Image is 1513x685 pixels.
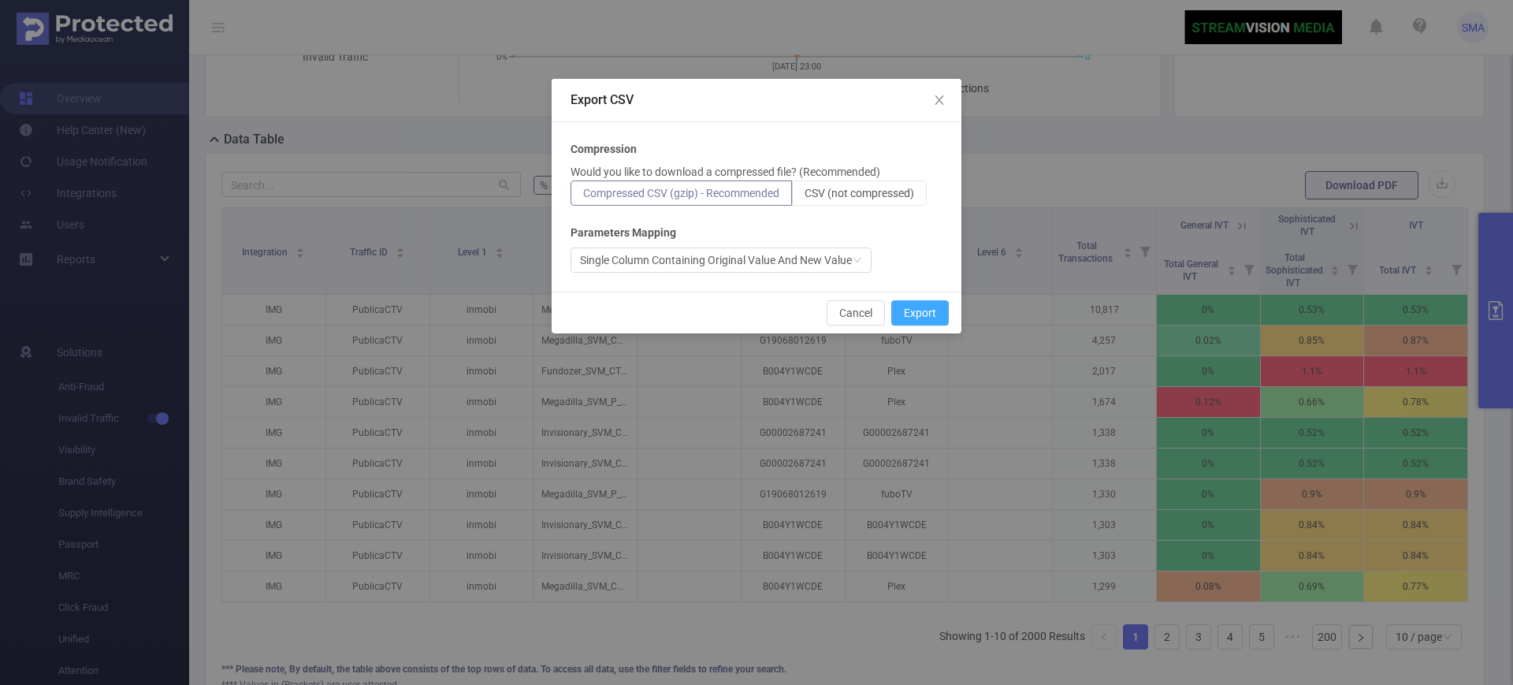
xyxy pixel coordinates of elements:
i: icon: close [933,94,946,106]
button: Export [891,300,949,326]
div: Export CSV [571,91,942,109]
i: icon: down [853,255,862,266]
span: Compressed CSV (gzip) - Recommended [583,187,779,199]
b: Parameters Mapping [571,225,676,241]
div: Single Column Containing Original Value And New Value [580,248,852,272]
b: Compression [571,141,637,158]
button: Cancel [827,300,885,326]
p: Would you like to download a compressed file? (Recommended) [571,164,880,181]
span: CSV (not compressed) [805,187,914,199]
button: Close [917,79,961,123]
